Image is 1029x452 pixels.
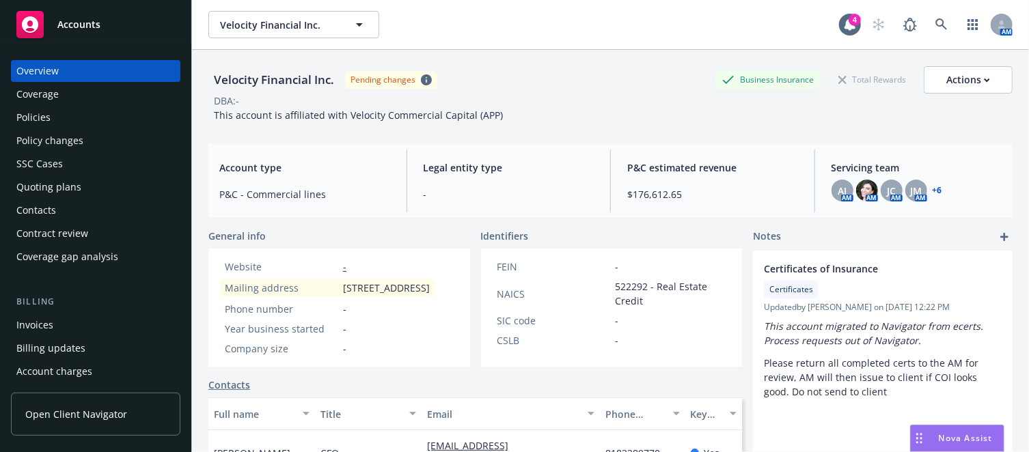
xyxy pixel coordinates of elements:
[887,184,896,198] span: JC
[424,187,594,201] span: -
[928,11,955,38] a: Search
[343,341,346,356] span: -
[627,187,798,201] span: $176,612.65
[225,259,338,274] div: Website
[351,74,415,85] div: Pending changes
[214,94,239,108] div: DBA: -
[616,333,619,348] span: -
[16,60,59,82] div: Overview
[225,302,338,316] div: Phone number
[910,184,922,198] span: JM
[616,259,619,274] span: -
[11,337,180,359] a: Billing updates
[600,397,685,430] button: Phone number
[616,313,619,328] span: -
[345,71,437,88] span: Pending changes
[16,107,51,128] div: Policies
[16,361,92,382] div: Account charges
[691,407,722,421] div: Key contact
[933,186,942,195] a: +6
[16,83,59,105] div: Coverage
[910,425,1004,452] button: Nova Assist
[753,251,1013,410] div: Certificates of InsuranceCertificatesUpdatedby [PERSON_NAME] on [DATE] 12:22 PMThis account migra...
[422,397,599,430] button: Email
[11,60,180,82] a: Overview
[838,184,847,198] span: AJ
[16,176,81,198] div: Quoting plans
[208,229,266,243] span: General info
[427,407,579,421] div: Email
[497,287,610,301] div: NAICS
[865,11,892,38] a: Start snowing
[911,425,928,451] div: Drag to move
[16,314,53,336] div: Invoices
[497,259,610,274] div: FEIN
[715,71,821,88] div: Business Insurance
[481,229,529,243] span: Identifiers
[616,279,726,308] span: 522292 - Real Estate Credit
[16,199,56,221] div: Contacts
[832,160,1002,175] span: Servicing team
[627,160,798,175] span: P&C estimated revenue
[16,223,88,244] div: Contract review
[16,130,83,152] div: Policy changes
[320,407,401,421] div: Title
[16,246,118,268] div: Coverage gap analysis
[208,378,250,392] a: Contacts
[939,432,993,444] span: Nova Assist
[856,180,878,201] img: photo
[208,71,340,89] div: Velocity Financial Inc.
[959,11,987,38] a: Switch app
[764,301,1002,313] span: Updated by [PERSON_NAME] on [DATE] 12:22 PM
[11,130,180,152] a: Policy changes
[225,281,338,295] div: Mailing address
[225,322,338,336] div: Year business started
[315,397,422,430] button: Title
[605,407,665,421] div: Phone number
[832,71,913,88] div: Total Rewards
[764,320,986,347] em: This account migrated to Navigator from ecerts. Process requests out of Navigator.
[946,67,990,93] div: Actions
[11,314,180,336] a: Invoices
[219,187,390,201] span: P&C - Commercial lines
[11,83,180,105] a: Coverage
[764,262,966,276] span: Certificates of Insurance
[896,11,924,38] a: Report a Bug
[11,223,180,244] a: Contract review
[924,66,1013,94] button: Actions
[57,19,100,30] span: Accounts
[16,153,63,175] div: SSC Cases
[753,229,781,245] span: Notes
[497,313,610,328] div: SIC code
[11,361,180,382] a: Account charges
[343,281,430,295] span: [STREET_ADDRESS]
[343,322,346,336] span: -
[685,397,742,430] button: Key contact
[25,407,127,421] span: Open Client Navigator
[219,160,390,175] span: Account type
[11,176,180,198] a: Quoting plans
[769,283,813,296] span: Certificates
[343,302,346,316] span: -
[343,260,346,273] a: -
[849,14,861,26] div: 4
[208,11,379,38] button: Velocity Financial Inc.
[11,295,180,309] div: Billing
[764,356,1002,399] p: Please return all completed certs to the AM for review, AM will then issue to client if COI looks...
[214,407,294,421] div: Full name
[11,199,180,221] a: Contacts
[214,109,503,122] span: This account is affiliated with Velocity Commercial Capital (APP)
[16,337,85,359] div: Billing updates
[996,229,1013,245] a: add
[11,153,180,175] a: SSC Cases
[11,107,180,128] a: Policies
[497,333,610,348] div: CSLB
[424,160,594,175] span: Legal entity type
[208,397,315,430] button: Full name
[220,18,338,32] span: Velocity Financial Inc.
[11,5,180,44] a: Accounts
[225,341,338,356] div: Company size
[11,246,180,268] a: Coverage gap analysis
